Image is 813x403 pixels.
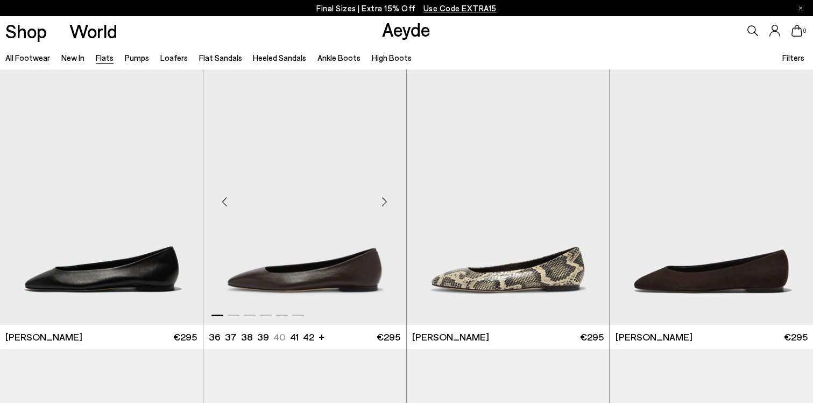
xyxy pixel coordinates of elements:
[203,70,406,325] div: 1 / 6
[5,22,47,40] a: Shop
[316,2,497,15] p: Final Sizes | Extra 15% Off
[610,325,813,349] a: [PERSON_NAME] €295
[257,330,269,344] li: 39
[199,53,242,62] a: Flat Sandals
[423,3,497,13] span: Navigate to /collections/ss25-final-sizes
[241,330,253,344] li: 38
[782,53,804,62] span: Filters
[412,330,489,344] span: [PERSON_NAME]
[802,28,808,34] span: 0
[317,53,360,62] a: Ankle Boots
[791,25,802,37] a: 0
[203,325,406,349] a: 36 37 38 39 40 41 42 + €295
[319,329,324,344] li: +
[96,53,114,62] a: Flats
[616,330,692,344] span: [PERSON_NAME]
[610,70,813,325] img: Ellie Suede Almond-Toe Flats
[69,22,117,40] a: World
[209,330,221,344] li: 36
[303,330,314,344] li: 42
[253,53,306,62] a: Heeled Sandals
[369,185,401,218] div: Next slide
[580,330,604,344] span: €295
[209,185,241,218] div: Previous slide
[125,53,149,62] a: Pumps
[382,18,430,40] a: Aeyde
[290,330,299,344] li: 41
[160,53,188,62] a: Loafers
[203,70,406,325] img: Ellie Almond-Toe Flats
[372,53,412,62] a: High Boots
[5,330,82,344] span: [PERSON_NAME]
[407,70,610,325] img: Ellie Almond-Toe Flats
[61,53,84,62] a: New In
[203,70,406,325] a: Next slide Previous slide
[209,330,311,344] ul: variant
[5,53,50,62] a: All Footwear
[225,330,237,344] li: 37
[407,325,610,349] a: [PERSON_NAME] €295
[377,330,400,344] span: €295
[784,330,808,344] span: €295
[173,330,197,344] span: €295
